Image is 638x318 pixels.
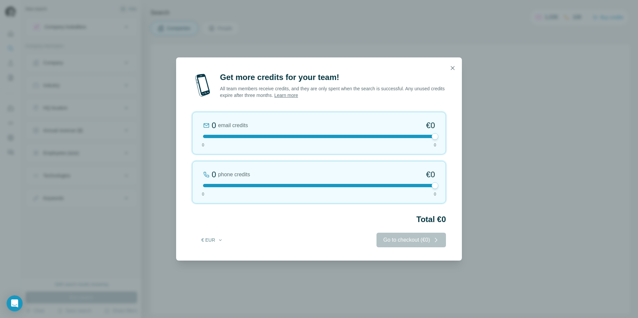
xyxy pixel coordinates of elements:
a: Learn more [274,93,298,98]
img: mobile-phone [192,72,213,99]
button: € EUR [197,234,228,246]
span: 0 [434,142,436,148]
span: email credits [218,121,248,129]
span: €0 [426,169,435,180]
span: 0 [202,142,204,148]
span: phone credits [218,171,250,179]
span: 0 [434,191,436,197]
span: €0 [426,120,435,131]
p: All team members receive credits, and they are only spent when the search is successful. Any unus... [220,85,446,99]
div: 0 [212,120,216,131]
span: 0 [202,191,204,197]
div: Open Intercom Messenger [7,295,23,311]
div: 0 [212,169,216,180]
h2: Total €0 [192,214,446,225]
